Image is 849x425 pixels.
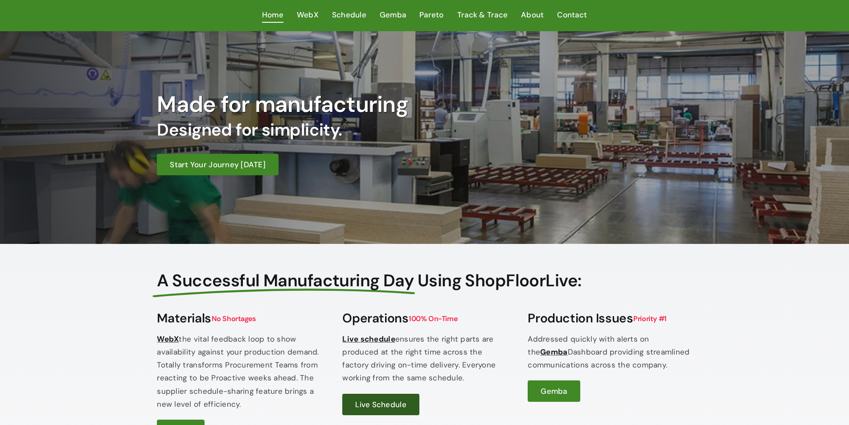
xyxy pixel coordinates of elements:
[342,394,419,415] a: Live Schedule
[528,311,692,326] h3: Production Issues
[157,154,278,175] a: Start Your Journey [DATE]
[355,400,406,409] span: Live Schedule
[332,8,366,21] span: Schedule
[332,8,366,22] a: Schedule
[157,91,553,118] h1: Made for manufacturing
[262,8,283,21] span: Home
[521,8,544,22] a: About
[297,8,319,21] span: WebX
[157,271,414,291] span: A Successful Manufacturing Day
[170,160,265,169] span: Start Your Journey [DATE]
[540,347,567,357] a: Gemba
[528,380,580,402] a: Gemba
[408,314,458,324] span: 100% On-Time
[380,8,406,22] a: Gemba
[157,333,321,411] p: the vital feedback loop to show availability against your production demand. Totally transforms P...
[157,120,553,140] h2: Designed for simplicity.
[557,8,587,21] span: Contact
[457,8,508,21] span: Track & Trace
[342,334,395,344] a: Live schedule
[557,8,587,22] a: Contact
[633,314,667,324] span: Priority #1
[157,311,321,326] h3: Materials
[262,8,283,22] a: Home
[342,311,506,326] h3: Operations
[457,8,508,22] a: Track & Trace
[211,314,256,324] span: No Shortages
[297,8,319,22] a: WebX
[541,386,567,396] span: Gemba
[380,8,406,21] span: Gemba
[342,333,506,385] p: ensures the right parts are produced at the right time across the factory driving on-time deliver...
[419,8,444,22] a: Pareto
[418,269,582,292] span: Using ShopFloorLive:
[521,8,544,21] span: About
[157,334,179,344] a: WebX
[419,8,444,21] span: Pareto
[528,333,692,372] p: Addressed quickly with alerts on the Dashboard providing streamlined communications across the co...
